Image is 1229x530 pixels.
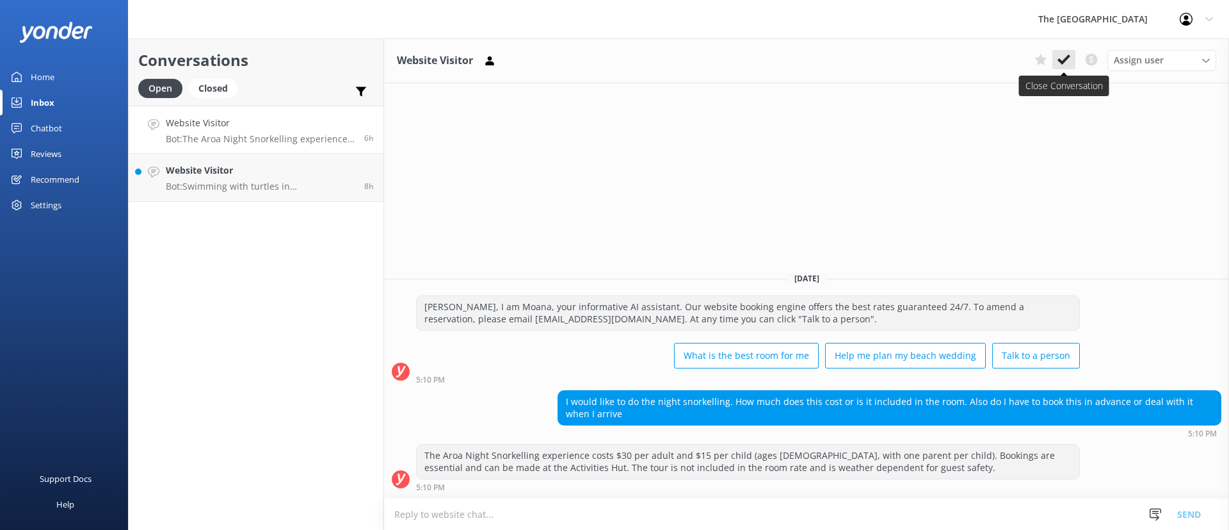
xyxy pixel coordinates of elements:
[31,115,62,141] div: Chatbot
[56,492,74,517] div: Help
[138,48,374,72] h2: Conversations
[417,296,1079,330] div: [PERSON_NAME], I am Moana, your informative AI assistant. Our website booking engine offers the b...
[674,343,819,369] button: What is the best room for me
[992,343,1080,369] button: Talk to a person
[558,391,1221,425] div: I would like to do the night snorkelling. How much does this cost or is it included in the room. ...
[416,483,1080,492] div: Sep 17 2025 05:10pm (UTC -10:00) Pacific/Honolulu
[1107,50,1216,70] div: Assign User
[166,163,355,178] h4: Website Visitor
[189,81,244,95] a: Closed
[416,375,1080,384] div: Sep 17 2025 05:10pm (UTC -10:00) Pacific/Honolulu
[166,133,355,145] p: Bot: The Aroa Night Snorkelling experience costs $30 per adult and $15 per child (ages [DEMOGRAPH...
[129,106,383,154] a: Website VisitorBot:The Aroa Night Snorkelling experience costs $30 per adult and $15 per child (a...
[787,273,827,284] span: [DATE]
[364,181,374,192] span: Sep 17 2025 03:25pm (UTC -10:00) Pacific/Honolulu
[558,429,1221,438] div: Sep 17 2025 05:10pm (UTC -10:00) Pacific/Honolulu
[417,445,1079,479] div: The Aroa Night Snorkelling experience costs $30 per adult and $15 per child (ages [DEMOGRAPHIC_DA...
[31,192,61,218] div: Settings
[31,90,54,115] div: Inbox
[138,79,182,98] div: Open
[1188,430,1217,438] strong: 5:10 PM
[19,22,93,43] img: yonder-white-logo.png
[416,376,445,384] strong: 5:10 PM
[166,116,355,130] h4: Website Visitor
[166,181,355,192] p: Bot: Swimming with turtles in [GEOGRAPHIC_DATA], especially at the [GEOGRAPHIC_DATA], is a specia...
[189,79,237,98] div: Closed
[31,64,54,90] div: Home
[397,53,473,69] h3: Website Visitor
[31,141,61,167] div: Reviews
[138,81,189,95] a: Open
[416,484,445,492] strong: 5:10 PM
[31,167,79,192] div: Recommend
[1114,53,1164,67] span: Assign user
[825,343,986,369] button: Help me plan my beach wedding
[364,133,374,144] span: Sep 17 2025 05:10pm (UTC -10:00) Pacific/Honolulu
[40,466,92,492] div: Support Docs
[129,154,383,202] a: Website VisitorBot:Swimming with turtles in [GEOGRAPHIC_DATA], especially at the [GEOGRAPHIC_DATA...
